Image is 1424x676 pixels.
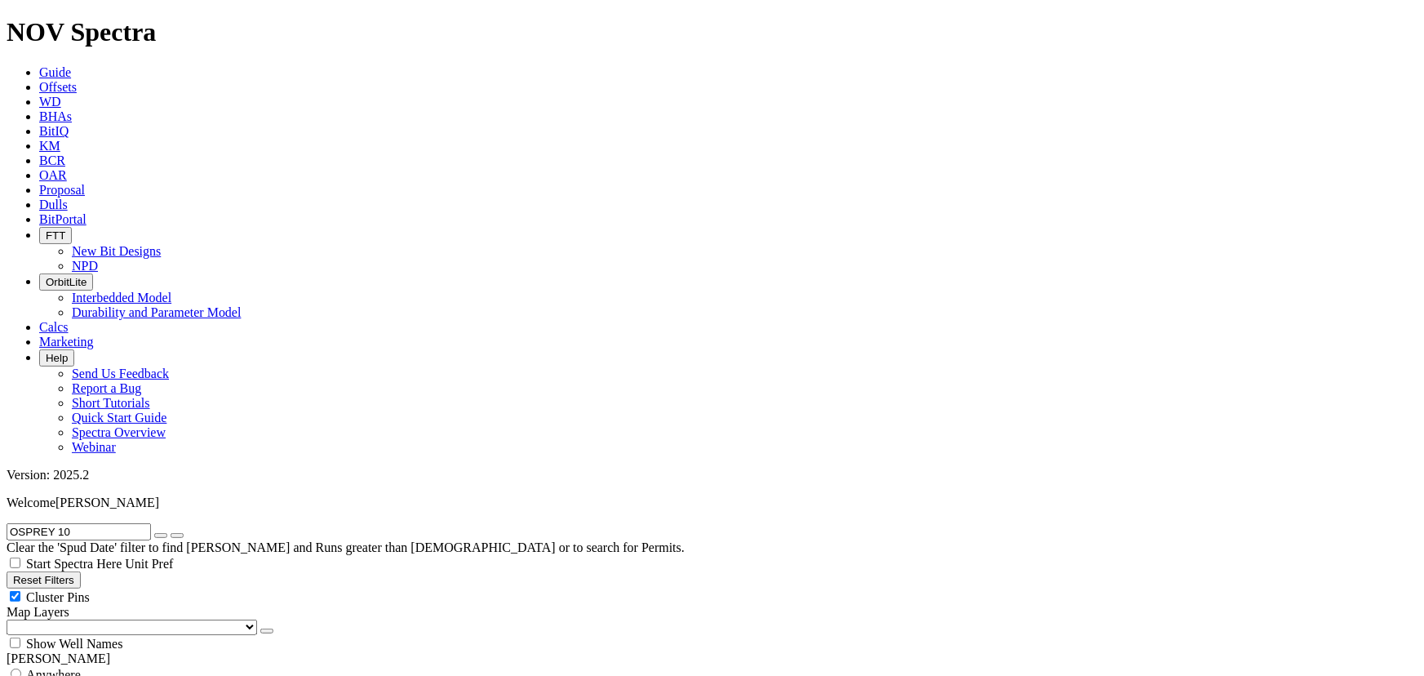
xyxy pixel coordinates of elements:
span: Map Layers [7,605,69,619]
a: Guide [39,65,71,79]
span: Cluster Pins [26,590,90,604]
div: Version: 2025.2 [7,468,1417,483]
a: OAR [39,168,67,182]
a: Short Tutorials [72,396,150,410]
a: Send Us Feedback [72,367,169,380]
a: Spectra Overview [72,425,166,439]
button: FTT [39,227,72,244]
a: Interbedded Model [72,291,171,305]
a: Report a Bug [72,381,141,395]
button: Help [39,349,74,367]
span: OrbitLite [46,276,87,288]
h1: NOV Spectra [7,17,1417,47]
a: Dulls [39,198,68,211]
input: Search [7,523,151,540]
a: Marketing [39,335,94,349]
a: BHAs [39,109,72,123]
a: BCR [39,153,65,167]
span: Show Well Names [26,637,122,651]
span: Unit Pref [125,557,173,571]
a: New Bit Designs [72,244,161,258]
a: BitIQ [39,124,69,138]
span: Clear the 'Spud Date' filter to find [PERSON_NAME] and Runs greater than [DEMOGRAPHIC_DATA] or to... [7,540,685,554]
a: KM [39,139,60,153]
button: OrbitLite [39,274,93,291]
a: Calcs [39,320,69,334]
a: NPD [72,259,98,273]
button: Reset Filters [7,571,81,589]
a: Quick Start Guide [72,411,166,425]
p: Welcome [7,496,1417,510]
span: Start Spectra Here [26,557,122,571]
a: BitPortal [39,212,87,226]
a: Webinar [72,440,116,454]
a: Durability and Parameter Model [72,305,242,319]
div: [PERSON_NAME] [7,652,1417,666]
span: FTT [46,229,65,242]
a: Proposal [39,183,85,197]
a: Offsets [39,80,77,94]
span: Help [46,352,68,364]
span: [PERSON_NAME] [55,496,159,509]
input: Start Spectra Here [10,558,20,568]
a: WD [39,95,61,109]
